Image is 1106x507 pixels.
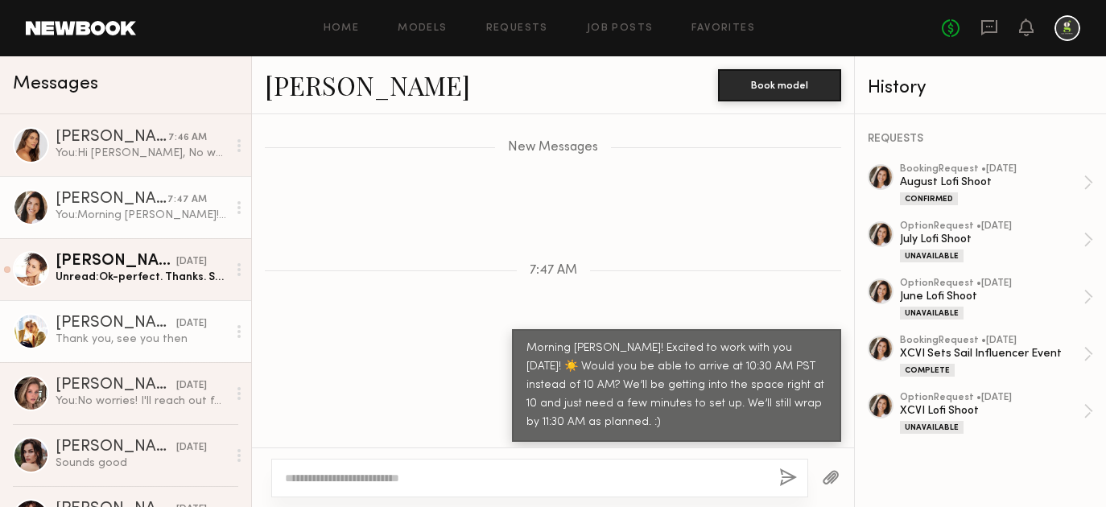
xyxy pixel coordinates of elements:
[718,69,841,101] button: Book model
[868,79,1093,97] div: History
[900,421,964,434] div: Unavailable
[868,134,1093,145] div: REQUESTS
[56,332,227,347] div: Thank you, see you then
[176,378,207,394] div: [DATE]
[900,336,1093,377] a: bookingRequest •[DATE]XCVI Sets Sail Influencer EventComplete
[900,403,1083,418] div: XCVI Lofi Shoot
[900,221,1083,232] div: option Request • [DATE]
[13,75,98,93] span: Messages
[168,130,207,146] div: 7:46 AM
[900,164,1093,205] a: bookingRequest •[DATE]August Lofi ShootConfirmed
[530,264,577,278] span: 7:47 AM
[486,23,548,34] a: Requests
[56,377,176,394] div: [PERSON_NAME]
[900,393,1083,403] div: option Request • [DATE]
[900,164,1083,175] div: booking Request • [DATE]
[56,315,176,332] div: [PERSON_NAME]
[176,254,207,270] div: [DATE]
[56,130,168,146] div: [PERSON_NAME]
[900,278,1093,319] a: optionRequest •[DATE]June Lofi ShootUnavailable
[56,146,227,161] div: You: Hi [PERSON_NAME], No worries at all! To be honest, we didn’t budget for an additional H&MU f...
[900,346,1083,361] div: XCVI Sets Sail Influencer Event
[691,23,755,34] a: Favorites
[56,270,227,285] div: Unread: Ok-perfect. Thanks. See you mañana
[265,68,470,102] a: [PERSON_NAME]
[900,393,1093,434] a: optionRequest •[DATE]XCVI Lofi ShootUnavailable
[508,141,598,155] span: New Messages
[56,394,227,409] div: You: No worries! I'll reach out for next months. :)
[176,316,207,332] div: [DATE]
[900,289,1083,304] div: June Lofi Shoot
[56,439,176,455] div: [PERSON_NAME]
[900,175,1083,190] div: August Lofi Shoot
[398,23,447,34] a: Models
[526,340,827,432] div: Morning [PERSON_NAME]! Excited to work with you [DATE]! ☀️ Would you be able to arrive at 10:30 A...
[900,232,1083,247] div: July Lofi Shoot
[587,23,654,34] a: Job Posts
[900,278,1083,289] div: option Request • [DATE]
[56,192,167,208] div: [PERSON_NAME]
[900,221,1093,262] a: optionRequest •[DATE]July Lofi ShootUnavailable
[56,208,227,223] div: You: Morning [PERSON_NAME]! Excited to work with you [DATE]! ☀️ Would you be able to arrive at 10...
[900,249,964,262] div: Unavailable
[718,77,841,91] a: Book model
[56,253,176,270] div: [PERSON_NAME]
[900,307,964,319] div: Unavailable
[176,440,207,455] div: [DATE]
[900,364,955,377] div: Complete
[900,336,1083,346] div: booking Request • [DATE]
[56,455,227,471] div: Sounds good
[324,23,360,34] a: Home
[167,192,207,208] div: 7:47 AM
[900,192,958,205] div: Confirmed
